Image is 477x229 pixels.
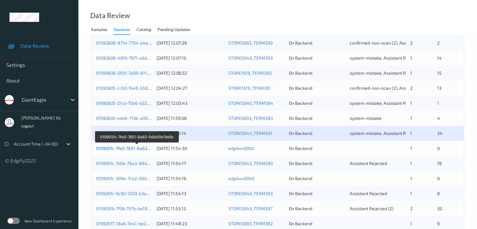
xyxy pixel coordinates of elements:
[437,100,439,106] span: 1
[156,40,224,46] div: [DATE] 12:07:26
[156,205,224,212] div: [DATE] 11:53:12
[437,161,442,166] span: 18
[289,70,345,76] div: On Backend
[410,161,412,166] span: 1
[228,176,254,181] a: edgibox0040
[350,100,454,106] span: system-mistake, Assistant Rejected, Unusual activity
[228,191,273,196] a: STORE0040_TERM393
[156,55,224,61] div: [DATE] 12:07:10
[289,175,345,182] div: On Backend
[289,100,345,106] div: On Backend
[156,190,224,197] div: [DATE] 11:54:13
[289,130,345,136] div: On Backend
[90,13,130,19] div: Data Review
[91,26,107,34] div: Samples
[96,146,178,151] a: 019905fc-7fe0-7651-8a63-fa8d10b7dd9c
[156,85,224,91] div: [DATE] 12:04:27
[156,145,224,152] div: [DATE] 11:54:30
[350,130,431,136] span: system-mistake, Assistant Rejected, Bag
[289,40,345,46] div: On Backend
[437,40,439,45] span: 2
[289,85,345,91] div: On Backend
[156,115,224,121] div: [DATE] 11:59:08
[437,55,442,61] span: 14
[156,221,224,227] div: [DATE] 11:48:23
[228,40,273,45] a: STORE0093_TERM390
[96,161,179,166] a: 019905fc-7d0e-78a3-98d5-9d50772714a1
[410,146,412,151] span: 1
[437,221,439,226] span: 9
[410,100,412,106] span: 1
[96,40,179,45] a: 01990608-871d-7704-a4ab-13cb1ccf18eb
[228,70,272,76] a: STORE1619_TERM380
[289,221,345,227] div: On Backend
[437,146,439,151] span: 0
[96,55,177,61] a: 01990608-48fd-78f1-a9d1-ff1372bb7e19
[156,100,224,106] div: [DATE] 12:03:43
[350,115,382,121] span: system-mistake
[91,25,114,34] a: Samples
[437,176,439,181] span: 0
[228,55,273,61] a: STORE0043_TERM393
[114,26,130,35] div: Sessions
[350,161,387,166] span: Assistant Rejected
[410,221,412,226] span: 1
[156,160,224,167] div: [DATE] 11:54:17
[157,26,190,34] div: Pending Updates
[437,191,440,196] span: 8
[410,40,413,45] span: 2
[136,26,151,34] div: Catalog
[96,70,181,76] a: 01990608-0501-7a09-8113-3e96d166db02
[437,130,442,136] span: 34
[437,115,440,121] span: 4
[228,221,273,226] a: STORE0093_TERM382
[437,70,441,76] span: 15
[350,70,454,76] span: system-mistake, Assistant Rejected, Unusual activity
[136,25,157,34] a: Catalog
[410,55,412,61] span: 1
[96,115,181,121] a: 01990600-edd4-710b-a99d-96156068e91a
[156,130,224,136] div: [DATE] 11:56:14
[114,25,136,35] a: Sessions
[410,191,412,196] span: 1
[96,85,181,91] a: 01990605-cc60-7be8-b582-7663c47d4513
[410,70,412,76] span: 1
[289,160,345,167] div: On Backend
[350,206,394,211] span: Assistant Rejected (2)
[289,145,345,152] div: On Backend
[228,85,271,91] a: STORE1619_TERM391
[410,206,413,211] span: 2
[228,146,254,151] a: edgibox0002
[96,176,178,181] a: 019905fc-009e-7cb2-9909-1baf3d4e9f2c
[228,206,273,211] a: STORE0043_TERM397
[410,130,412,136] span: 1
[289,115,345,121] div: On Backend
[228,161,273,166] a: STORE0043_TERM390
[410,115,412,121] span: 1
[96,221,178,226] a: 019905f7-18a6-7e41-be29-94b7ef5dff87
[228,130,272,136] a: STORE0043_TERM391
[96,191,181,196] a: 019905fc-6c90-7203-b3a5-d23e6dc00509
[410,176,412,181] span: 1
[350,191,387,196] span: Assistant Rejected
[96,100,182,106] a: 01990605-21cb-70e6-b328-9003a6d33a80
[410,85,413,91] span: 2
[228,115,273,121] a: STORE0093_TERM380
[437,206,442,211] span: 30
[289,55,345,61] div: On Backend
[289,205,345,212] div: On Backend
[437,85,441,91] span: 13
[289,190,345,197] div: On Backend
[96,206,178,211] a: 019905fb-7f06-797b-ba18-bc4a004ff863
[157,25,197,34] a: Pending Updates
[156,175,224,182] div: [DATE] 11:54:16
[96,130,179,136] a: 019905fe-476f-7da5-927f-005d34feb9d6
[228,100,273,106] a: STORE0040_TERM394
[350,55,454,61] span: system-mistake, Assistant Rejected, Unusual activity
[156,70,224,76] div: [DATE] 12:06:52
